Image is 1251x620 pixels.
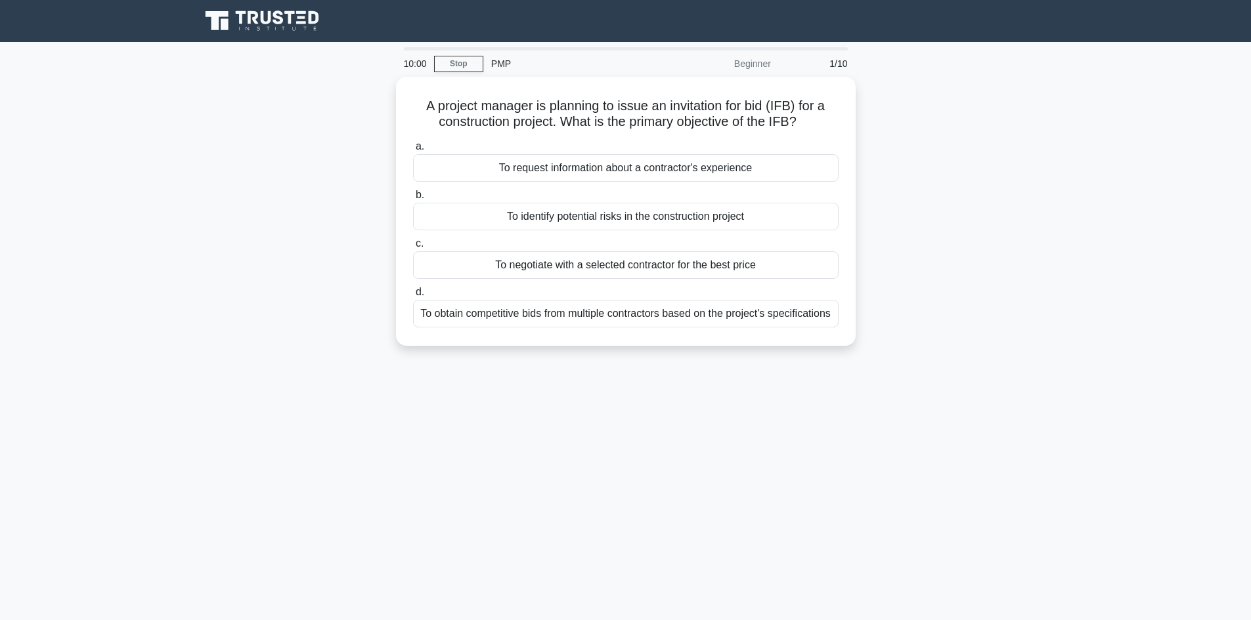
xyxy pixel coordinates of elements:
h5: A project manager is planning to issue an invitation for bid (IFB) for a construction project. Wh... [412,98,840,131]
div: To obtain competitive bids from multiple contractors based on the project's specifications [413,300,839,327]
div: Beginner [664,51,779,77]
div: To identify potential risks in the construction project [413,203,839,230]
div: To negotiate with a selected contractor for the best price [413,251,839,279]
div: 1/10 [779,51,856,77]
div: To request information about a contractor's experience [413,154,839,182]
span: b. [416,189,424,200]
span: a. [416,140,424,152]
span: c. [416,238,424,249]
div: PMP [483,51,664,77]
div: 10:00 [396,51,434,77]
a: Stop [434,56,483,72]
span: d. [416,286,424,297]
